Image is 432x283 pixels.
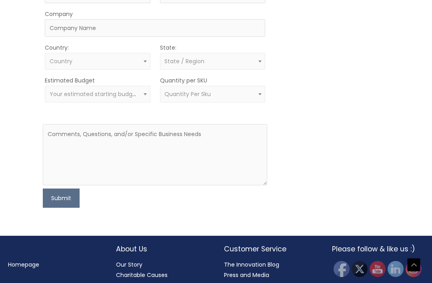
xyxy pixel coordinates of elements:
[160,75,207,86] label: Quantity per SKU
[164,57,204,65] span: State / Region
[164,90,211,98] span: Quantity Per Sku
[224,271,269,279] a: Press and Media
[50,90,138,98] span: Your estimated starting budget
[116,261,142,269] a: Our Story
[50,57,72,65] span: Country
[160,42,176,53] label: State:
[224,244,316,254] h2: Customer Service
[116,271,168,279] a: Charitable Causes
[45,19,265,37] input: Company Name
[43,189,80,208] button: Submit
[45,42,69,53] label: Country:
[334,261,350,277] img: Facebook
[8,259,100,270] nav: Menu
[116,244,208,254] h2: About Us
[45,75,95,86] label: Estimated Budget
[8,261,39,269] a: Homepage
[332,244,424,254] h2: Please follow & like us :)
[224,261,279,269] a: The Innovation Blog
[352,261,368,277] img: Twitter
[45,9,73,19] label: Company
